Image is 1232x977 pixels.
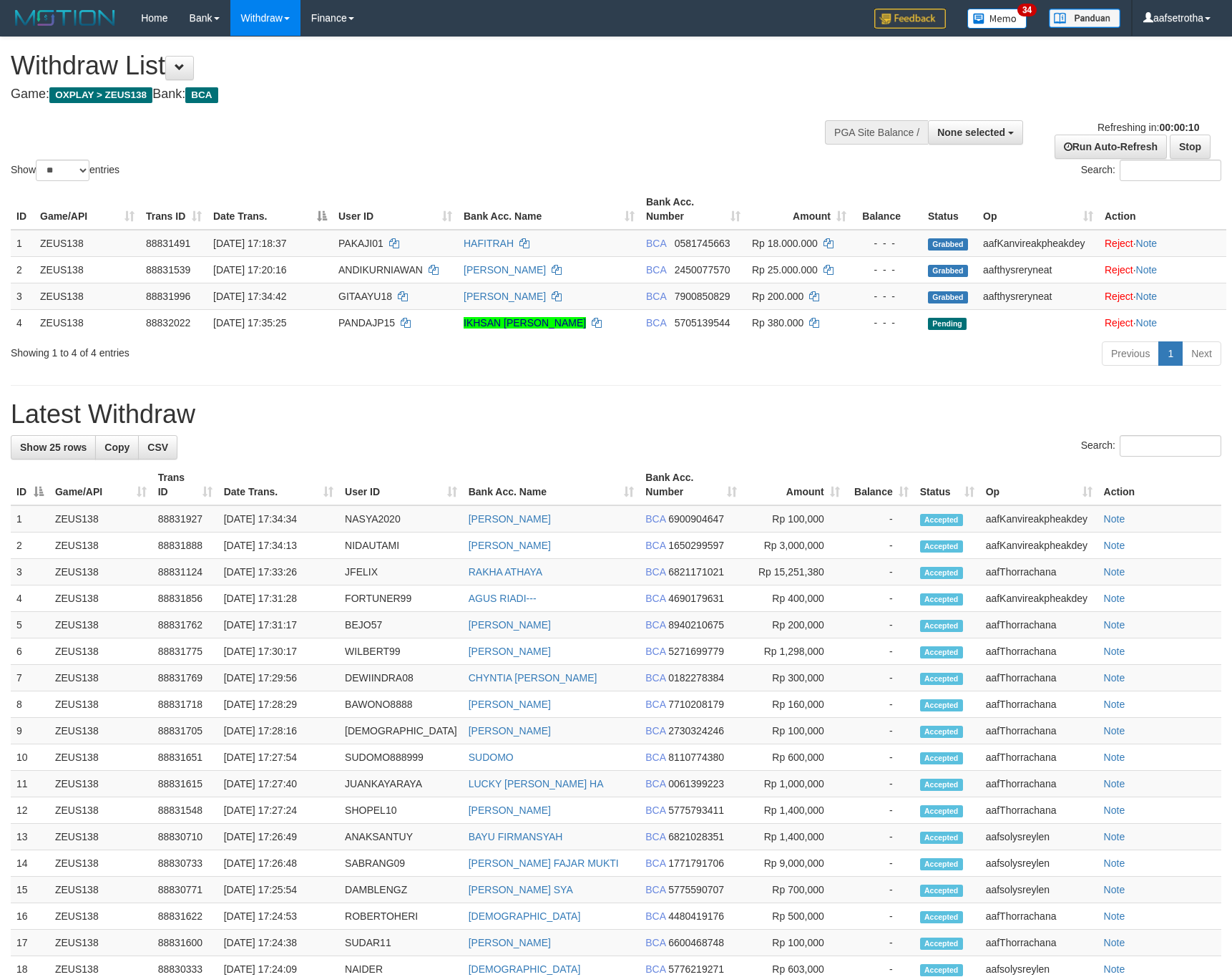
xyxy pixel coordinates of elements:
[11,87,807,102] h4: Game: Bank:
[980,638,1098,665] td: aafThorrachana
[858,316,916,330] div: - - -
[49,612,152,638] td: ZEUS138
[645,699,665,710] span: BCA
[980,665,1098,691] td: aafThorrachana
[469,619,551,631] a: [PERSON_NAME]
[1120,160,1221,181] input: Search:
[218,465,339,505] th: Date Trans.: activate to sort column ascending
[469,937,551,948] a: [PERSON_NAME]
[920,805,963,817] span: Accepted
[980,533,1098,559] td: aafKanvireakpheakdey
[11,160,119,181] label: Show entries
[1017,4,1037,16] span: 34
[469,566,542,578] a: RAKHA ATHAYA
[980,559,1098,585] td: aafThorrachana
[152,505,218,533] td: 88831927
[147,442,168,453] span: CSV
[152,638,218,665] td: 88831775
[339,824,463,850] td: ANAKSANTUY
[1099,256,1226,283] td: ·
[339,612,463,638] td: BEJO57
[1182,341,1221,366] a: Next
[920,567,963,579] span: Accepted
[339,638,463,665] td: WILBERT99
[846,465,914,505] th: Balance: activate to sort column ascending
[49,797,152,824] td: ZEUS138
[668,566,724,578] span: Copy 6821171021 to clipboard
[469,672,597,684] a: CHYNTIA [PERSON_NAME]
[338,317,395,329] span: PANDAJP15
[846,585,914,612] td: -
[852,189,922,230] th: Balance
[11,435,96,460] a: Show 25 rows
[11,256,34,283] td: 2
[1104,672,1125,684] a: Note
[185,87,217,103] span: BCA
[920,673,963,685] span: Accepted
[668,752,724,763] span: Copy 8110774380 to clipboard
[980,718,1098,744] td: aafThorrachana
[49,559,152,585] td: ZEUS138
[11,283,34,309] td: 3
[1104,619,1125,631] a: Note
[858,263,916,277] div: - - -
[743,824,846,850] td: Rp 1,400,000
[49,638,152,665] td: ZEUS138
[980,771,1098,797] td: aafThorrachana
[645,646,665,657] span: BCA
[920,646,963,658] span: Accepted
[152,744,218,771] td: 88831651
[1104,566,1125,578] a: Note
[920,514,963,526] span: Accepted
[49,744,152,771] td: ZEUS138
[11,52,807,80] h1: Withdraw List
[34,256,140,283] td: ZEUS138
[49,505,152,533] td: ZEUS138
[1105,264,1133,276] a: Reject
[980,612,1098,638] td: aafThorrachana
[152,691,218,718] td: 88831718
[646,291,666,302] span: BCA
[743,505,846,533] td: Rp 100,000
[49,691,152,718] td: ZEUS138
[49,665,152,691] td: ZEUS138
[746,189,852,230] th: Amount: activate to sort column ascending
[1097,122,1199,133] span: Refreshing in:
[743,771,846,797] td: Rp 1,000,000
[213,238,286,249] span: [DATE] 17:18:37
[846,691,914,718] td: -
[469,513,551,525] a: [PERSON_NAME]
[11,638,49,665] td: 6
[49,771,152,797] td: ZEUS138
[743,665,846,691] td: Rp 300,000
[218,638,339,665] td: [DATE] 17:30:17
[34,309,140,336] td: ZEUS138
[213,291,286,302] span: [DATE] 17:34:42
[668,619,724,631] span: Copy 8940210675 to clipboard
[469,593,537,604] a: AGUS RIADI---
[11,824,49,850] td: 13
[668,672,724,684] span: Copy 0182278384 to clipboard
[152,559,218,585] td: 88831124
[152,824,218,850] td: 88830710
[743,533,846,559] td: Rp 3,000,000
[846,797,914,824] td: -
[469,857,619,869] a: [PERSON_NAME] FAJAR MUKTI
[339,559,463,585] td: JFELIX
[218,771,339,797] td: [DATE] 17:27:40
[20,442,87,453] span: Show 25 rows
[752,238,818,249] span: Rp 18.000.000
[34,189,140,230] th: Game/API: activate to sort column ascending
[11,340,503,360] div: Showing 1 to 4 of 4 entries
[1170,135,1211,159] a: Stop
[213,264,286,276] span: [DATE] 17:20:16
[675,264,730,276] span: Copy 2450077570 to clipboard
[920,699,963,711] span: Accepted
[36,160,89,181] select: Showentries
[11,585,49,612] td: 4
[646,317,666,329] span: BCA
[339,771,463,797] td: JUANKAYARAYA
[846,559,914,585] td: -
[1104,831,1125,842] a: Note
[640,465,743,505] th: Bank Acc. Number: activate to sort column ascending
